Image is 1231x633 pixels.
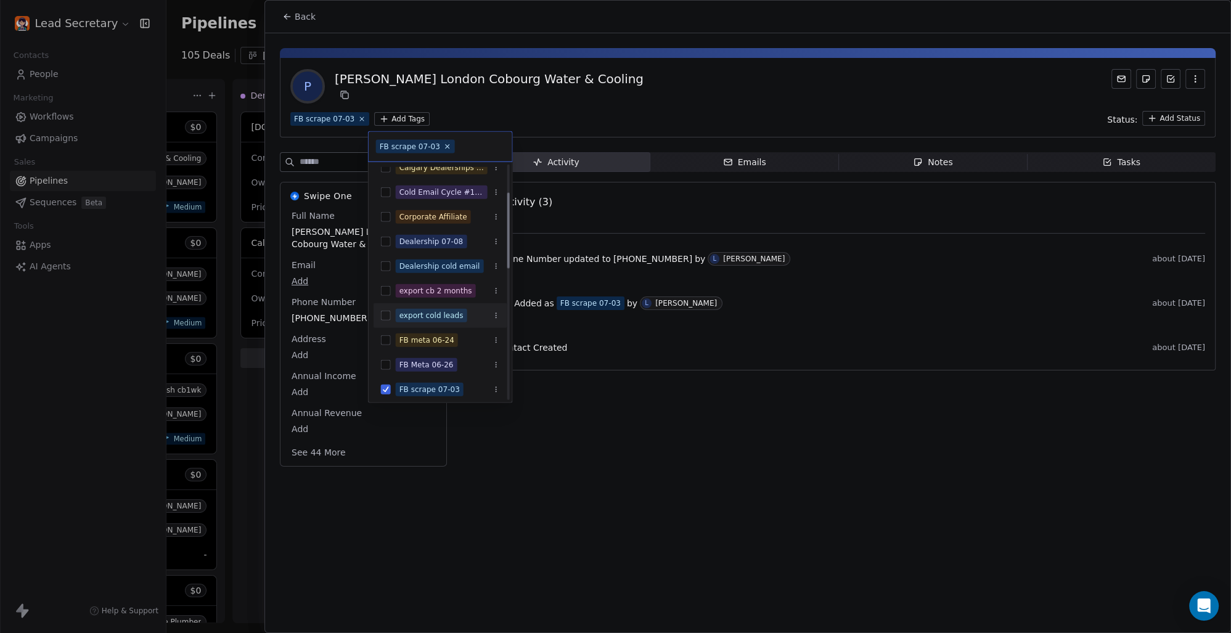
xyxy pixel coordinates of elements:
div: Calgary Dealerships 07-5 500 [399,162,484,173]
div: Cold Email Cycle #1 07-01 [399,187,484,198]
div: FB meta 06-24 [399,335,454,346]
div: FB Meta 06-26 [399,359,454,370]
div: FB scrape 07-03 [399,384,460,395]
div: export cb 2 months [399,285,472,296]
div: FB scrape 07-03 [380,141,440,152]
div: export cold leads [399,310,464,321]
div: Dealership cold email [399,261,480,272]
div: Corporate Affiliate [399,211,467,223]
div: Dealership 07-08 [399,236,464,247]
